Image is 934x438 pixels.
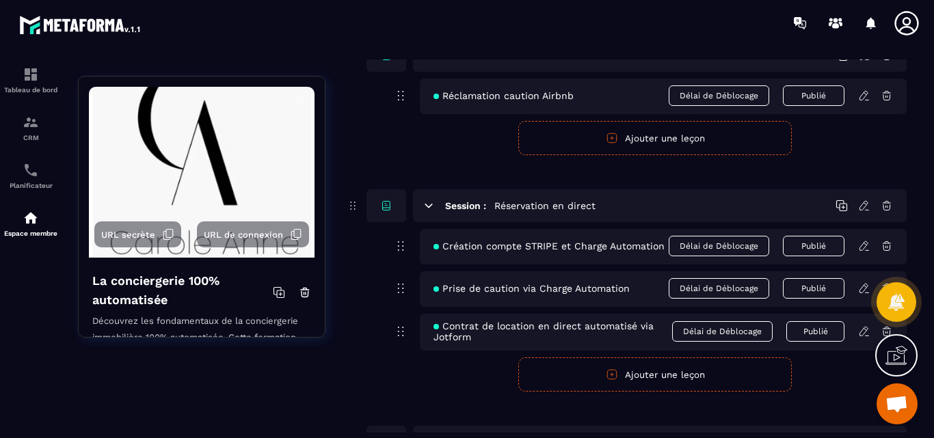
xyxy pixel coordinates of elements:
[783,236,844,256] button: Publié
[669,85,769,106] span: Délai de Déblocage
[672,321,773,342] span: Délai de Déblocage
[445,200,486,211] h6: Session :
[3,104,58,152] a: formationformationCRM
[3,56,58,104] a: formationformationTableau de bord
[3,152,58,200] a: schedulerschedulerPlanificateur
[669,278,769,299] span: Délai de Déblocage
[3,200,58,247] a: automationsautomationsEspace membre
[94,221,181,247] button: URL secrète
[89,87,315,258] img: background
[19,12,142,37] img: logo
[23,162,39,178] img: scheduler
[433,241,665,251] span: Création compte STRIPE et Charge Automation
[669,236,769,256] span: Délai de Déblocage
[786,321,844,342] button: Publié
[23,210,39,226] img: automations
[783,85,844,106] button: Publié
[92,271,273,310] h4: La conciergerie 100% automatisée
[3,86,58,94] p: Tableau de bord
[23,114,39,131] img: formation
[3,134,58,141] p: CRM
[204,230,283,240] span: URL de connexion
[3,182,58,189] p: Planificateur
[433,320,672,342] span: Contrat de location en direct automatisé via Jotform
[23,66,39,83] img: formation
[433,90,574,101] span: Réclamation caution Airbnb
[783,278,844,299] button: Publié
[101,230,155,240] span: URL secrète
[197,221,309,247] button: URL de connexion
[3,230,58,237] p: Espace membre
[494,199,596,213] h5: Réservation en direct
[877,383,918,424] div: Ouvrir le chat
[433,283,630,294] span: Prise de caution via Charge Automation
[518,121,792,155] button: Ajouter une leçon
[518,357,792,392] button: Ajouter une leçon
